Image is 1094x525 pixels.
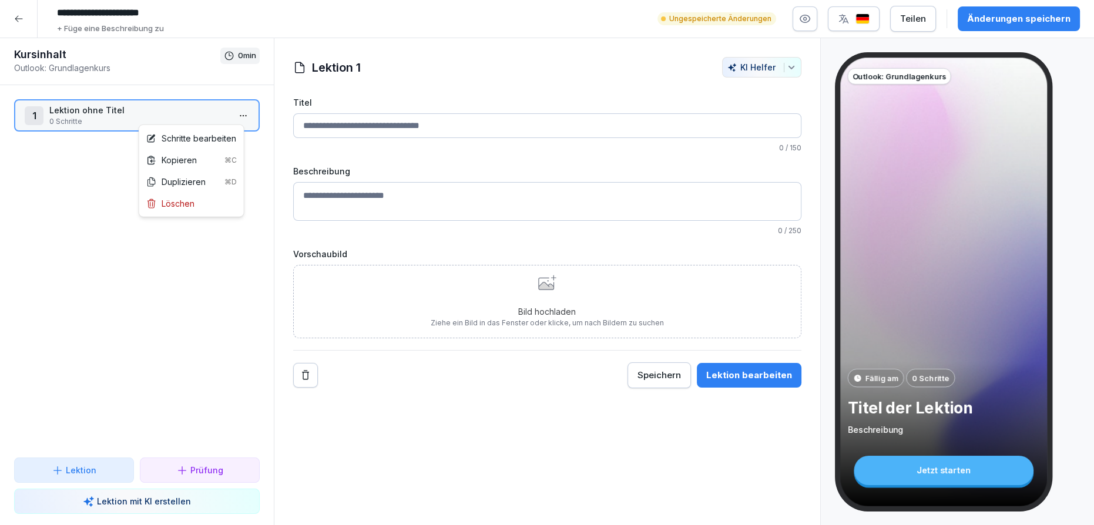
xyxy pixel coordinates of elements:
[146,176,237,188] div: Duplizieren
[146,197,194,210] div: Löschen
[706,369,792,382] div: Lektion bearbeiten
[146,154,237,166] div: Kopieren
[146,132,236,144] div: Schritte bearbeiten
[900,12,926,25] div: Teilen
[637,369,681,382] div: Speichern
[727,62,796,72] div: KI Helfer
[967,12,1070,25] div: Änderungen speichern
[224,154,237,165] div: ⌘C
[855,14,870,25] img: de.svg
[224,176,237,187] div: ⌘D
